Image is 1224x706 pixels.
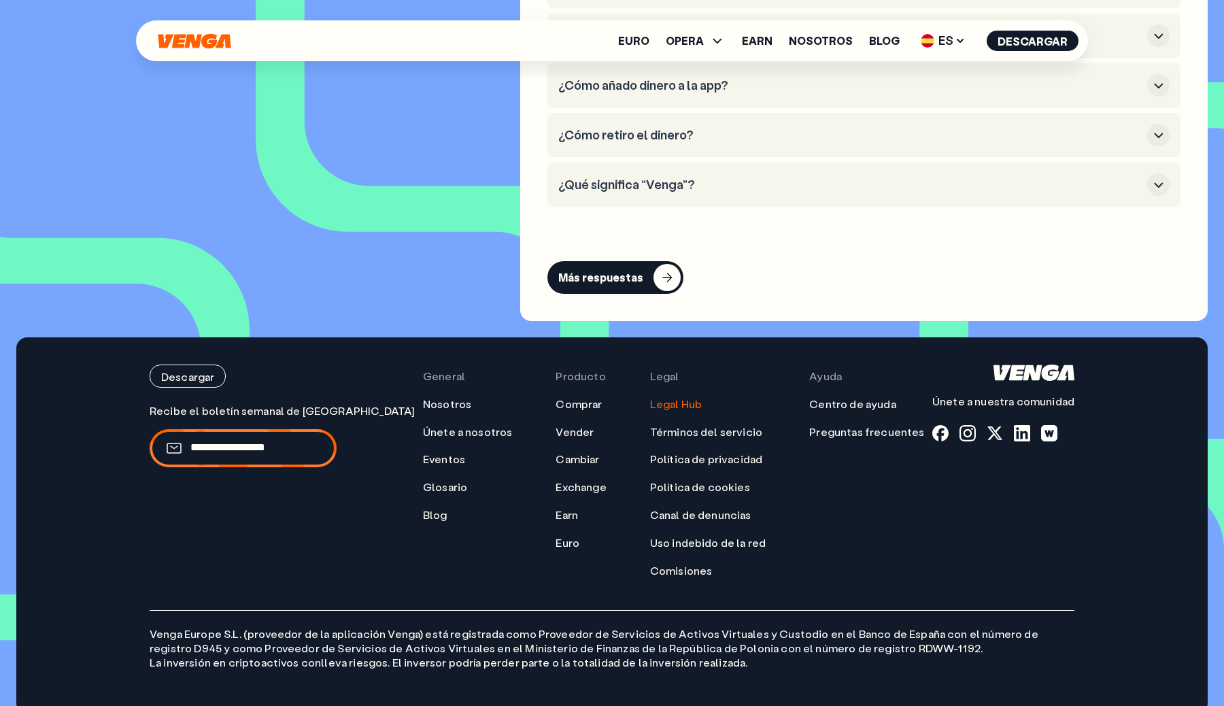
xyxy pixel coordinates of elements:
[809,425,924,439] a: Preguntas frecuentes
[556,480,606,494] a: Exchange
[423,480,467,494] a: Glosario
[809,369,842,384] span: Ayuda
[556,369,605,384] span: Producto
[558,78,1142,93] h3: ¿Cómo añado dinero a la app?
[423,425,513,439] a: Únete a nosotros
[423,397,471,411] a: Nosotros
[650,508,751,522] a: Canal de denuncias
[650,480,750,494] a: Política de cookies
[789,35,853,46] a: Nosotros
[558,271,643,284] div: Más respuestas
[987,31,1078,51] button: Descargar
[932,425,949,441] a: fb
[618,35,649,46] a: Euro
[156,33,233,49] svg: Inicio
[556,397,602,411] a: Comprar
[959,425,976,441] a: instagram
[558,178,1142,192] h3: ¿Qué significa “Venga”?
[987,425,1003,441] a: x
[150,365,226,388] button: Descargar
[423,369,465,384] span: General
[650,425,762,439] a: Términos del servicio
[742,35,772,46] a: Earn
[558,128,1142,143] h3: ¿Cómo retiro el dinero?
[869,35,900,46] a: Blog
[650,397,702,411] a: Legal Hub
[650,564,713,578] a: Comisiones
[650,452,763,467] a: Política de privacidad
[556,452,599,467] a: Cambiar
[993,365,1074,381] svg: Inicio
[558,173,1170,196] button: ¿Qué significa “Venga”?
[650,536,766,550] a: Uso indebido de la red
[916,30,970,52] span: ES
[556,508,578,522] a: Earn
[150,365,415,388] a: Descargar
[547,261,683,294] button: Más respuestas
[558,74,1170,97] button: ¿Cómo añado dinero a la app?
[150,404,415,418] p: Recibe el boletín semanal de [GEOGRAPHIC_DATA]
[558,124,1170,146] button: ¿Cómo retiro el dinero?
[666,33,726,49] span: OPERA
[932,394,1074,409] p: Únete a nuestra comunidad
[423,508,447,522] a: Blog
[650,369,679,384] span: Legal
[666,35,704,46] span: OPERA
[1014,425,1030,441] a: linkedin
[556,536,579,550] a: Euro
[556,425,594,439] a: Vender
[423,452,465,467] a: Eventos
[809,397,896,411] a: Centro de ayuda
[1041,425,1057,441] a: warpcast
[921,34,934,48] img: flag-es
[150,610,1074,669] p: Venga Europe S.L. (proveedor de la aplicación Venga) está registrada como Proveedor de Servicios ...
